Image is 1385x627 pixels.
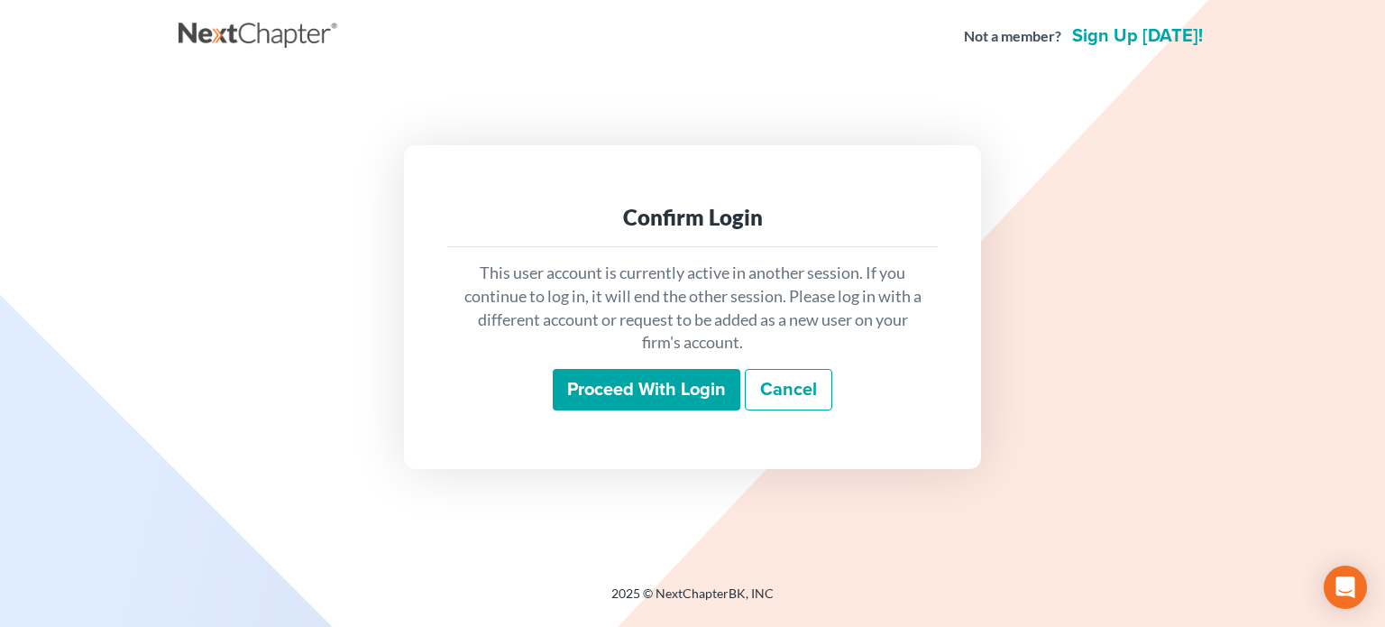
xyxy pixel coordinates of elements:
a: Sign up [DATE]! [1069,27,1206,45]
strong: Not a member? [964,26,1061,47]
input: Proceed with login [553,369,740,410]
div: Confirm Login [462,203,923,232]
p: This user account is currently active in another session. If you continue to log in, it will end ... [462,262,923,355]
a: Cancel [745,369,832,410]
div: 2025 © NextChapterBK, INC [179,585,1206,617]
div: Open Intercom Messenger [1324,566,1367,609]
